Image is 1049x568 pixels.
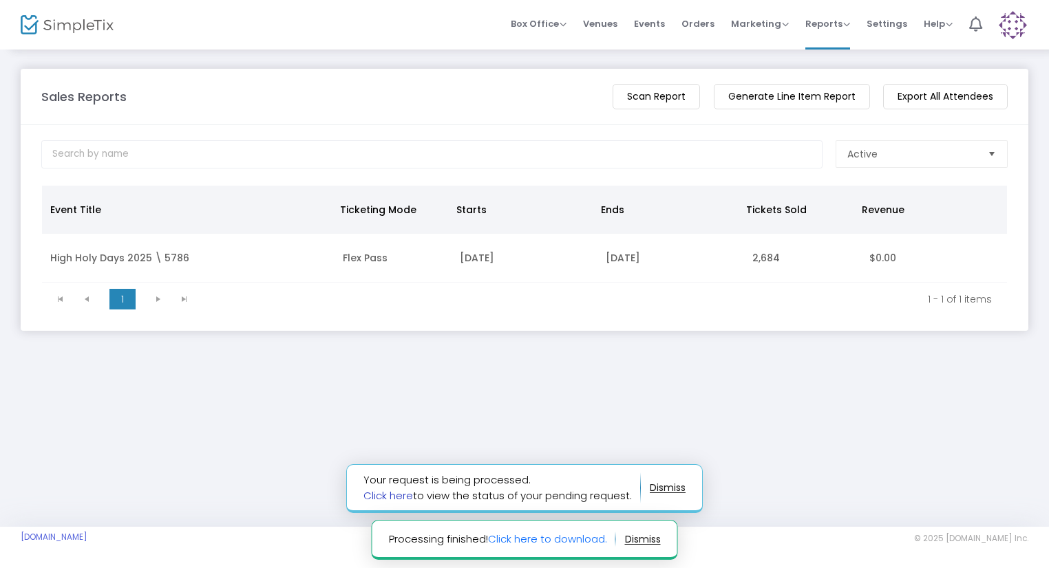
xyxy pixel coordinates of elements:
[452,234,597,283] td: [DATE]
[634,6,665,41] span: Events
[867,6,907,41] span: Settings
[924,17,953,30] span: Help
[738,186,854,234] th: Tickets Sold
[805,17,850,30] span: Reports
[42,186,1007,283] div: Data table
[363,488,413,503] a: Click here
[42,186,332,234] th: Event Title
[597,234,743,283] td: [DATE]
[511,17,566,30] span: Box Office
[363,472,641,503] span: Your request is being processed. to view the status of your pending request.
[41,87,127,106] m-panel-title: Sales Reports
[861,234,1007,283] td: $0.00
[847,147,878,161] span: Active
[207,292,992,306] kendo-pager-info: 1 - 1 of 1 items
[109,289,136,309] span: Page 1
[862,203,904,217] span: Revenue
[883,84,1008,109] m-button: Export All Attendees
[625,528,661,550] button: dismiss
[448,186,593,234] th: Starts
[650,477,686,499] button: dismiss
[41,140,823,168] input: Search by name
[593,186,738,234] th: Ends
[613,84,700,109] m-button: Scan Report
[731,17,789,30] span: Marketing
[42,234,335,283] td: High Holy Days 2025 \ 5786
[488,532,607,546] a: Click here to download.
[583,6,617,41] span: Venues
[335,234,452,283] td: Flex Pass
[389,532,616,547] span: Processing finished!
[21,532,87,543] a: [DOMAIN_NAME]
[982,141,1002,167] button: Select
[744,234,861,283] td: 2,684
[914,533,1028,544] span: © 2025 [DOMAIN_NAME] Inc.
[332,186,447,234] th: Ticketing Mode
[714,84,870,109] m-button: Generate Line Item Report
[681,6,714,41] span: Orders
